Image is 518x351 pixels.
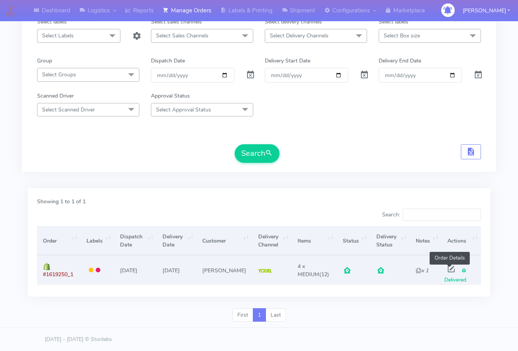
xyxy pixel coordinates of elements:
i: x 1 [416,267,428,274]
label: Delivery End Date [379,57,421,65]
input: Search: [403,209,481,221]
th: Delivery Status: activate to sort column ascending [371,226,410,255]
th: Actions: activate to sort column ascending [442,226,481,255]
label: Search: [382,209,481,221]
th: Dispatch Date: activate to sort column ascending [114,226,157,255]
th: Items: activate to sort column ascending [292,226,337,255]
button: Search [235,144,279,163]
td: [DATE] [157,255,197,285]
span: Select Box size [384,32,420,39]
th: Delivery Channel: activate to sort column ascending [252,226,292,255]
label: Group [37,57,52,65]
span: Select Scanned Driver [42,106,95,113]
th: Delivery Date: activate to sort column ascending [157,226,197,255]
label: Approval Status [151,92,190,100]
th: Notes: activate to sort column ascending [410,226,442,255]
label: Dispatch Date [151,57,185,65]
th: Order: activate to sort column ascending [37,226,81,255]
label: Select labels [379,18,408,26]
th: Customer: activate to sort column ascending [196,226,252,255]
span: Select Approval Status [156,106,211,113]
span: Delivered [444,267,467,283]
span: 4 x MEDIUM [298,263,319,278]
label: Scanned Driver [37,92,74,100]
img: Yodel [258,269,272,273]
label: Select sales channels [151,18,202,26]
span: #1619250_1 [43,271,73,278]
span: (12) [298,263,329,278]
span: Select Labels [42,32,74,39]
label: Select labels [37,18,67,26]
img: shopify.png [43,263,51,270]
td: [PERSON_NAME] [196,255,252,285]
th: Status: activate to sort column ascending [337,226,370,255]
label: Showing 1 to 1 of 1 [37,197,86,206]
td: [DATE] [114,255,157,285]
a: 1 [253,308,266,322]
span: Select Delivery Channels [270,32,328,39]
label: Delivery Start Date [265,57,310,65]
button: [PERSON_NAME] [457,3,516,19]
label: Select delivery channels [265,18,322,26]
span: Select Groups [42,71,76,78]
span: Select Sales Channels [156,32,208,39]
th: Labels: activate to sort column ascending [81,226,114,255]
